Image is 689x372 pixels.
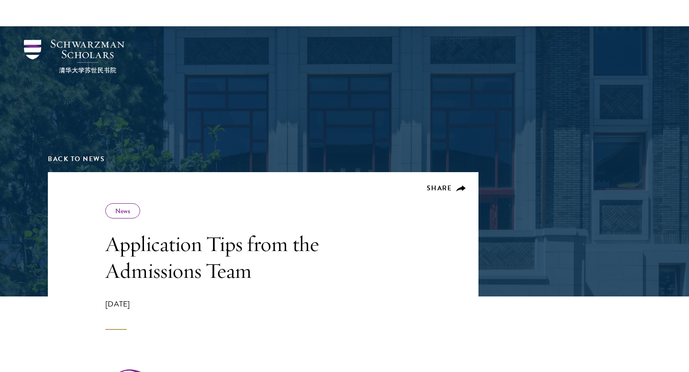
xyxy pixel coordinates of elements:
[105,230,378,284] h1: Application Tips from the Admissions Team
[24,40,124,73] img: Schwarzman Scholars
[427,183,452,193] span: Share
[427,184,467,193] button: Share
[105,298,378,330] div: [DATE]
[48,154,105,164] a: Back to News
[115,206,130,216] a: News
